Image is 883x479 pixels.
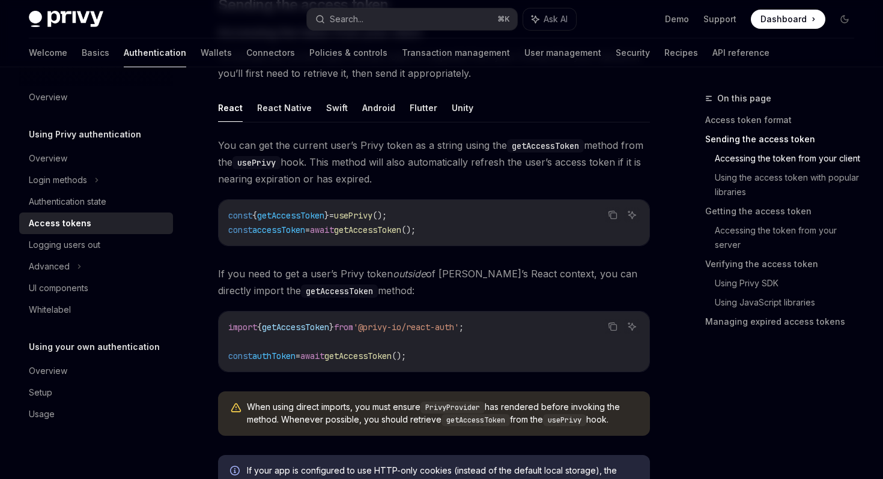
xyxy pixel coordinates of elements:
[29,216,91,230] div: Access tokens
[252,351,296,361] span: authToken
[228,210,252,221] span: const
[705,312,864,331] a: Managing expired access tokens
[362,94,395,122] button: Android
[326,94,348,122] button: Swift
[19,277,173,299] a: UI components
[19,86,173,108] a: Overview
[296,351,300,361] span: =
[401,224,416,235] span: ();
[29,173,87,187] div: Login methods
[334,224,401,235] span: getAccessToken
[334,210,372,221] span: usePrivy
[665,13,689,25] a: Demo
[230,402,242,414] svg: Warning
[441,414,510,426] code: getAccessToken
[247,401,638,426] span: When using direct imports, you must ensure has rendered before invoking the method. Whenever poss...
[715,168,864,202] a: Using the access token with popular libraries
[544,13,568,25] span: Ask AI
[228,224,252,235] span: const
[19,148,173,169] a: Overview
[124,38,186,67] a: Authentication
[257,94,312,122] button: React Native
[228,351,252,361] span: const
[29,303,71,317] div: Whitelabel
[324,351,392,361] span: getAccessToken
[309,38,387,67] a: Policies & controls
[29,151,67,166] div: Overview
[29,340,160,354] h5: Using your own authentication
[232,156,281,169] code: usePrivy
[19,299,173,321] a: Whitelabel
[19,382,173,403] a: Setup
[715,293,864,312] a: Using JavaScript libraries
[372,210,387,221] span: ();
[257,322,262,333] span: {
[452,94,473,122] button: Unity
[334,322,353,333] span: from
[402,38,510,67] a: Transaction management
[835,10,854,29] button: Toggle dark mode
[218,137,650,187] span: You can get the current user’s Privy token as a string using the method from the hook. This metho...
[29,407,55,421] div: Usage
[715,221,864,255] a: Accessing the token from your server
[410,94,437,122] button: Flutter
[262,322,329,333] span: getAccessToken
[252,210,257,221] span: {
[523,8,576,30] button: Ask AI
[218,94,243,122] button: React
[307,8,517,30] button: Search...⌘K
[218,265,650,299] span: If you need to get a user’s Privy token of [PERSON_NAME]’s React context, you can directly import...
[257,210,324,221] span: getAccessToken
[624,207,640,223] button: Ask AI
[29,38,67,67] a: Welcome
[703,13,736,25] a: Support
[664,38,698,67] a: Recipes
[605,207,621,223] button: Copy the contents from the code block
[29,238,100,252] div: Logging users out
[246,38,295,67] a: Connectors
[330,12,363,26] div: Search...
[497,14,510,24] span: ⌘ K
[300,351,324,361] span: await
[717,91,771,106] span: On this page
[524,38,601,67] a: User management
[760,13,807,25] span: Dashboard
[329,322,334,333] span: }
[329,210,334,221] span: =
[420,402,485,414] code: PrivyProvider
[301,285,378,298] code: getAccessToken
[19,212,173,234] a: Access tokens
[705,110,864,130] a: Access token format
[459,322,464,333] span: ;
[19,403,173,425] a: Usage
[705,255,864,274] a: Verifying the access token
[29,385,52,400] div: Setup
[29,281,88,295] div: UI components
[616,38,650,67] a: Security
[201,38,232,67] a: Wallets
[252,224,305,235] span: accessToken
[19,191,173,212] a: Authentication state
[392,351,406,361] span: ();
[705,202,864,221] a: Getting the access token
[29,194,106,209] div: Authentication state
[29,11,103,28] img: dark logo
[715,149,864,168] a: Accessing the token from your client
[507,139,584,152] code: getAccessToken
[605,319,621,334] button: Copy the contents from the code block
[624,319,640,334] button: Ask AI
[705,130,864,149] a: Sending the access token
[29,127,141,142] h5: Using Privy authentication
[29,259,70,274] div: Advanced
[393,268,426,280] em: outside
[324,210,329,221] span: }
[353,322,459,333] span: '@privy-io/react-auth'
[82,38,109,67] a: Basics
[29,90,67,104] div: Overview
[305,224,310,235] span: =
[712,38,769,67] a: API reference
[29,364,67,378] div: Overview
[543,414,586,426] code: usePrivy
[228,322,257,333] span: import
[715,274,864,293] a: Using Privy SDK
